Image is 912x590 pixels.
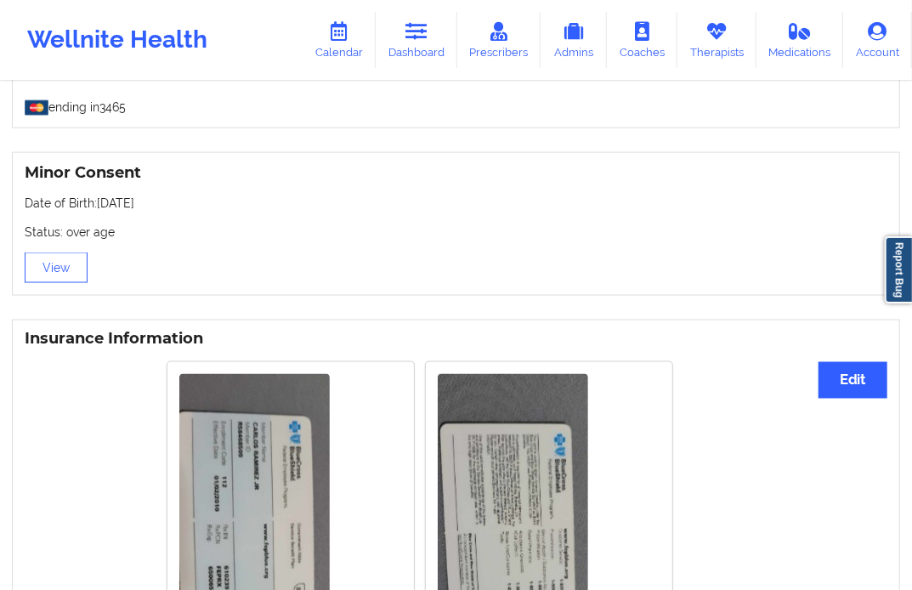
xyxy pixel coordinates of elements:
p: Status: over age [25,224,887,241]
a: Coaches [607,12,677,68]
p: ending in 3465 [25,92,887,116]
a: Admins [541,12,607,68]
a: Account [843,12,912,68]
a: Report Bug [885,236,912,304]
h3: Minor Consent [25,163,887,183]
a: Calendar [303,12,376,68]
a: Medications [756,12,844,68]
a: Therapists [677,12,756,68]
h3: Insurance Information [25,330,887,349]
p: Date of Birth: [DATE] [25,195,887,212]
a: Dashboard [376,12,457,68]
button: Edit [819,362,887,399]
button: View [25,252,88,283]
a: Prescribers [457,12,541,68]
